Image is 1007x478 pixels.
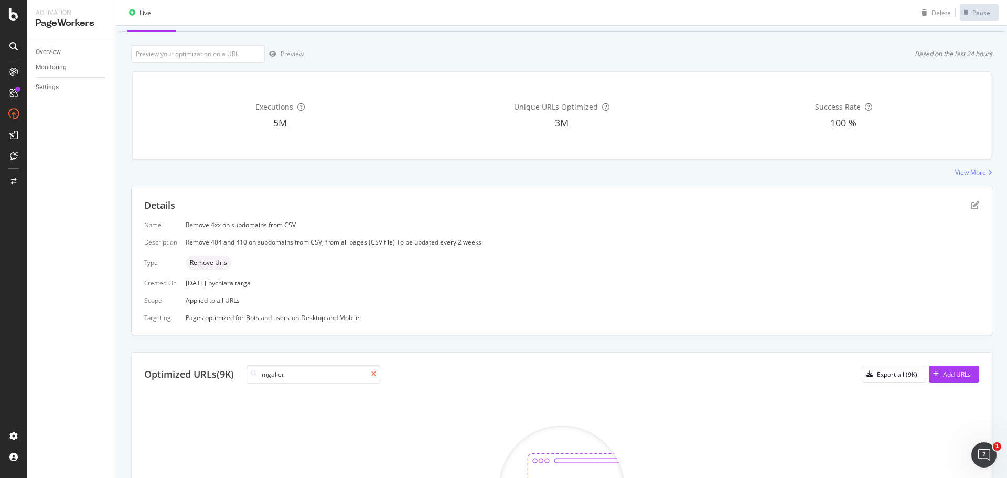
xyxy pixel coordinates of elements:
div: Desktop and Mobile [301,313,359,322]
div: Pages optimized for on [186,313,979,322]
button: Delete [917,4,951,21]
div: Settings [36,82,59,93]
div: Monitoring [36,62,67,73]
span: 1 [993,442,1001,451]
div: neutral label [186,256,231,270]
div: View More [955,168,986,177]
div: by chiara.targa [208,279,251,288]
div: Based on the last 24 hours [915,49,992,58]
div: Optimized URLs (9K) [144,368,234,381]
button: Add URLs [929,366,979,383]
div: Name [144,220,177,229]
div: Preview [281,49,304,58]
span: Unique URLs Optimized [514,102,598,112]
div: Live [140,8,151,17]
div: pen-to-square [971,201,979,209]
div: Scope [144,296,177,305]
a: Settings [36,82,109,93]
div: Remove 404 and 410 on subdomains from CSV, from all pages (CSV file) To be updated every 2 weeks [186,238,979,247]
div: Bots and users [246,313,290,322]
input: Search URL [247,365,380,384]
div: Pause [972,8,990,17]
div: Targeting [144,313,177,322]
span: 100 % [830,116,856,129]
a: Monitoring [36,62,109,73]
div: Overview [36,47,61,58]
input: Preview your optimization on a URL [131,45,265,63]
a: View More [955,168,992,177]
div: Remove 4xx on subdomains from CSV [186,220,979,229]
button: Pause [960,4,999,21]
div: [DATE] [186,279,979,288]
a: Overview [36,47,109,58]
div: Add URLs [943,370,971,379]
div: Export all (9K) [877,370,917,379]
div: Description [144,238,177,247]
button: Export all (9K) [862,366,926,383]
div: Activation [36,8,108,17]
iframe: Intercom live chat [971,442,997,468]
div: PageWorkers [36,17,108,29]
span: Executions [255,102,293,112]
div: Details [144,199,175,213]
div: Type [144,258,177,267]
span: 5M [273,116,287,129]
span: Remove Urls [190,260,227,266]
div: Applied to all URLs [144,220,979,322]
button: Preview [265,46,304,62]
div: Created On [144,279,177,288]
span: Success Rate [815,102,861,112]
div: Delete [931,8,951,17]
span: 3M [555,116,569,129]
